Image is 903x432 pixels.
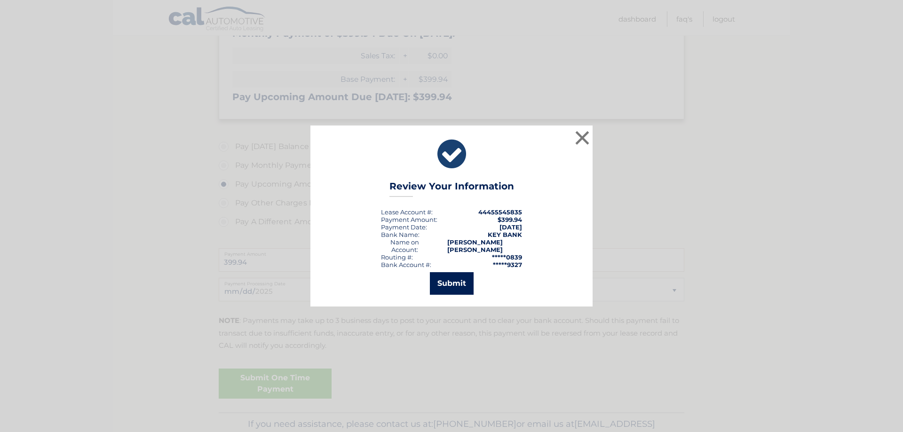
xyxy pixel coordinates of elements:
h3: Review Your Information [389,181,514,197]
div: Name on Account: [381,238,428,253]
div: Routing #: [381,253,413,261]
span: Payment Date [381,223,426,231]
strong: KEY BANK [488,231,522,238]
button: Submit [430,272,474,295]
div: : [381,223,427,231]
div: Bank Name: [381,231,420,238]
div: Lease Account #: [381,208,433,216]
span: [DATE] [499,223,522,231]
strong: [PERSON_NAME] [PERSON_NAME] [447,238,503,253]
span: $399.94 [498,216,522,223]
div: Bank Account #: [381,261,431,268]
button: × [573,128,592,147]
strong: 44455545835 [478,208,522,216]
div: Payment Amount: [381,216,437,223]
